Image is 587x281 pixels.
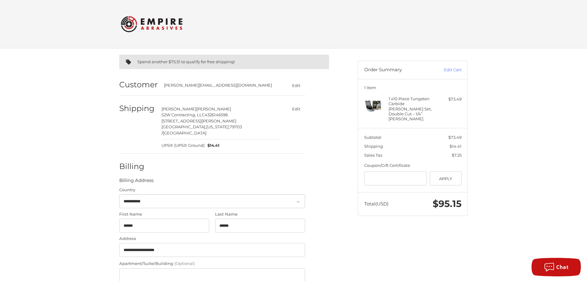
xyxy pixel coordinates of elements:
[121,12,182,36] img: Empire Abrasives
[287,105,305,114] button: Edit
[450,144,462,149] span: $14.41
[174,261,195,266] small: (Optional)
[119,162,155,171] h2: Billing
[164,82,275,89] div: [PERSON_NAME][EMAIL_ADDRESS][DOMAIN_NAME]
[119,177,153,187] legend: Billing Address
[161,112,205,117] span: S2W Contracting, LLC
[430,171,462,185] button: Apply
[287,81,305,90] button: Edit
[448,135,462,140] span: $73.49
[119,80,158,89] h2: Customer
[161,124,206,129] span: [GEOGRAPHIC_DATA],
[364,67,430,73] h3: Order Summary
[364,201,389,207] span: Total (USD)
[163,130,206,135] span: [GEOGRAPHIC_DATA]
[364,144,383,149] span: Shipping
[364,135,381,140] span: Subtotal
[119,236,305,242] label: Address
[161,124,242,135] span: 79703 /
[161,143,205,149] span: UPS® (UPS® Ground)
[215,211,305,217] label: Last Name
[205,112,228,117] span: 4326146596
[364,153,382,158] span: Sales Tax
[196,106,231,111] span: [PERSON_NAME]
[161,118,236,123] span: [STREET_ADDRESS][PERSON_NAME]
[119,104,155,113] h2: Shipping
[205,143,220,149] span: $14.41
[119,261,305,267] label: Apartment/Suite/Building
[452,153,462,158] span: $7.25
[137,59,235,64] span: Spend another $75.51 to qualify for free shipping!
[206,124,230,129] span: [US_STATE],
[364,171,427,185] input: Gift Certificate or Coupon Code
[430,67,462,73] a: Edit Cart
[364,85,462,90] h3: 1 Item
[161,106,196,111] span: [PERSON_NAME]
[556,264,569,271] span: Chat
[119,187,305,193] label: Country
[364,163,462,169] div: Coupon/Gift Certificate
[532,258,581,276] button: Chat
[433,198,462,209] span: $95.15
[119,211,209,217] label: First Name
[437,96,462,102] div: $73.49
[389,96,436,121] h4: 1 x 10 Piece Tungsten Carbide [PERSON_NAME] Set, Double Cut – 1/4” [PERSON_NAME]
